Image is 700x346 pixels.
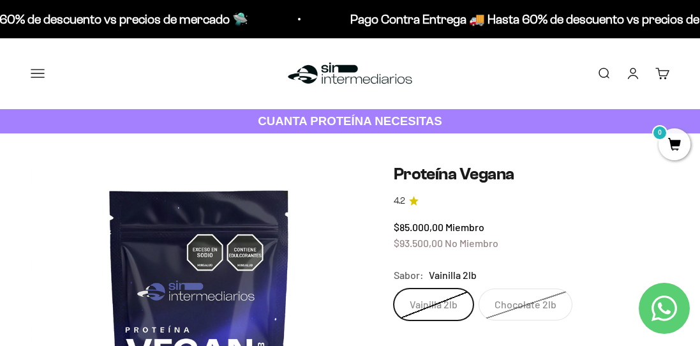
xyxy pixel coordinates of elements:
h1: Proteína Vegana [394,164,669,184]
legend: Sabor: [394,267,424,283]
a: 4.24.2 de 5.0 estrellas [394,194,669,208]
span: Miembro [445,221,484,233]
span: $93.500,00 [394,237,443,249]
span: 4.2 [394,194,405,208]
span: $85.000,00 [394,221,443,233]
mark: 0 [652,125,667,140]
span: Vainilla 2lb [429,267,477,283]
strong: CUANTA PROTEÍNA NECESITAS [258,114,442,128]
a: 0 [659,139,690,153]
span: No Miembro [445,237,498,249]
